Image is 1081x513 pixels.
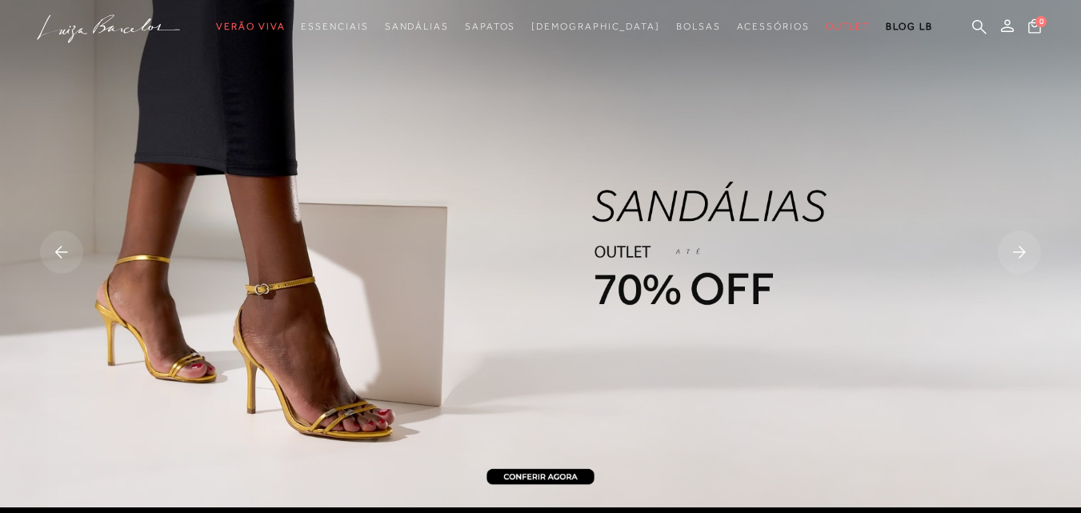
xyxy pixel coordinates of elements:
a: categoryNavScreenReaderText [385,12,449,42]
span: Essenciais [301,21,368,32]
span: Bolsas [676,21,721,32]
a: categoryNavScreenReaderText [676,12,721,42]
a: categoryNavScreenReaderText [216,12,285,42]
a: BLOG LB [886,12,932,42]
a: categoryNavScreenReaderText [465,12,515,42]
span: BLOG LB [886,21,932,32]
span: 0 [1035,16,1047,27]
span: Verão Viva [216,21,285,32]
span: Outlet [826,21,871,32]
a: noSubCategoriesText [531,12,660,42]
a: categoryNavScreenReaderText [301,12,368,42]
span: [DEMOGRAPHIC_DATA] [531,21,660,32]
button: 0 [1023,18,1046,39]
span: Sapatos [465,21,515,32]
span: Acessórios [737,21,810,32]
span: Sandálias [385,21,449,32]
a: categoryNavScreenReaderText [737,12,810,42]
a: categoryNavScreenReaderText [826,12,871,42]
